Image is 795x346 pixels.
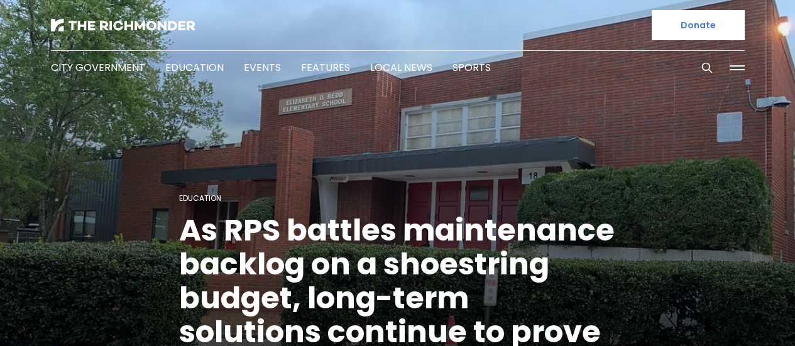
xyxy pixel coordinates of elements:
a: Education [179,193,221,203]
a: Education [165,60,224,75]
img: The Richmonder [51,19,195,31]
a: Features [301,60,350,75]
a: City Government [51,60,145,75]
button: Search this site [698,58,716,77]
iframe: portal-trigger [689,284,795,346]
a: Local News [370,60,432,75]
a: Donate [652,10,745,40]
a: Events [244,60,281,75]
a: Sports [452,60,491,75]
